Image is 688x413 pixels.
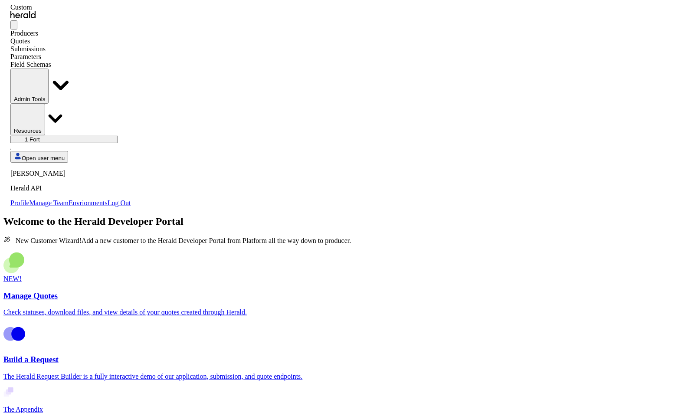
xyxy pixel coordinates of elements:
[108,199,131,206] a: Log Out
[10,3,131,11] div: Custom
[10,170,131,207] div: Open user menu
[10,184,131,192] p: Herald API
[10,45,131,53] div: Submissions
[10,199,29,206] a: Profile
[69,199,108,206] a: Envrionments
[3,252,685,316] a: NEW!Manage QuotesCheck statuses, download files, and view details of your quotes created through ...
[10,69,49,104] button: internal dropdown menu
[10,37,131,45] div: Quotes
[10,151,68,163] button: Open user menu
[3,308,685,316] p: Check statuses, download files, and view details of your quotes created through Herald.
[22,155,65,161] span: Open user menu
[3,236,685,245] p: Add a new customer to the Herald Developer Portal from Platform all the way down to producer.
[16,237,82,244] span: New Customer Wizard!
[29,199,69,206] a: Manage Team
[3,355,685,364] h3: Build a Request
[10,170,131,177] p: [PERSON_NAME]
[10,29,131,37] div: Producers
[3,291,685,301] h3: Manage Quotes
[10,11,36,19] img: Herald Logo
[10,61,131,69] div: Field Schemas
[10,53,131,61] div: Parameters
[3,216,685,227] h1: Welcome to the Herald Developer Portal
[3,275,685,283] div: NEW!
[10,104,45,135] button: Resources dropdown menu
[3,373,685,380] p: The Herald Request Builder is a fully interactive demo of our application, submission, and quote ...
[3,323,685,380] a: Build a RequestThe Herald Request Builder is a fully interactive demo of our application, submiss...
